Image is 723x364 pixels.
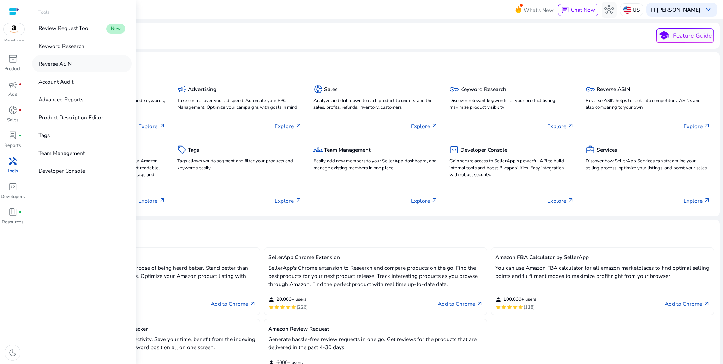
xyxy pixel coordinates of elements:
span: donut_small [8,106,17,115]
span: dark_mode [8,348,17,357]
h5: Developer Console [460,147,507,153]
span: lab_profile [8,131,17,140]
mat-icon: star_half [291,304,297,310]
h5: Amazon Keyword Research Tool [41,254,256,261]
p: Explore [138,122,165,130]
h5: Amazon FBA Calculator by SellerApp [495,254,710,261]
span: Chat Now [571,6,595,13]
p: SellerApp's Chrome extension to Research and compare products on the go. Find the best products f... [268,264,483,288]
span: arrow_outward [568,123,574,129]
span: fiber_manual_record [19,83,22,86]
mat-icon: star [507,304,512,310]
span: keyboard_arrow_down [704,5,713,14]
p: Explore [275,197,301,205]
p: You can use Amazon FBA calculator for all amazon marketplaces to find optimal selling points and ... [495,264,710,280]
span: arrow_outward [568,197,574,204]
p: Gain secure access to SellerApp's powerful API to build internal tools and boost BI capabilities.... [449,158,574,179]
p: Resources [2,219,23,226]
span: fiber_manual_record [19,109,22,112]
p: Reports [4,142,21,149]
p: Team Management [38,149,85,157]
p: Take control over your ad spend, Automate your PPC Management, Optimize your campaigns with goals... [177,97,302,112]
span: arrow_outward [159,123,166,129]
mat-icon: person [268,297,275,303]
mat-icon: star [280,304,285,310]
p: Keyword Research [38,42,84,50]
p: Explore [683,197,710,205]
span: book_4 [8,208,17,217]
span: 20.000+ users [276,297,306,303]
span: New [106,24,125,34]
span: What's New [524,4,554,16]
h5: Reverse ASIN [597,86,630,93]
p: Developer Console [38,167,85,175]
span: arrow_outward [704,197,710,204]
span: fiber_manual_record [19,211,22,214]
span: inventory_2 [8,54,17,64]
mat-icon: star [495,304,501,310]
p: Developers [1,193,25,201]
p: US [633,4,640,16]
p: Product Description Editor [38,113,103,121]
span: chat [561,6,569,14]
p: Generate hassle-free review requests in one go. Get reviews for the products that are delivered i... [268,335,483,351]
h5: Sales [324,86,337,93]
span: code_blocks [449,145,459,154]
p: Explore [411,122,438,130]
span: 100.000+ users [503,297,536,303]
h5: Tags [188,147,199,153]
span: key [586,85,595,94]
h5: Advertising [188,86,216,93]
p: Discover relevant keywords for your product listing, maximize product visibility [449,97,574,112]
h5: Amazon Keyword Ranking & Index Checker [41,326,256,332]
img: amazon.svg [4,23,25,35]
button: hub [602,2,617,18]
span: arrow_outward [431,197,438,204]
mat-icon: star [268,304,274,310]
span: arrow_outward [159,197,166,204]
span: campaign [177,85,186,94]
span: arrow_outward [704,301,710,307]
b: [PERSON_NAME] [657,6,700,13]
p: Analyze and drill down to each product to understand the sales, profits, refunds, inventory, cust... [313,97,438,112]
p: Explore [547,122,574,130]
button: chatChat Now [558,4,598,16]
p: Explore [411,197,438,205]
p: Explore [138,197,165,205]
span: hub [604,5,614,14]
span: arrow_outward [704,123,710,129]
p: Tools [7,168,18,175]
mat-icon: star [285,304,291,310]
span: fiber_manual_record [19,134,22,137]
p: Explore [275,122,301,130]
a: Add to Chromearrow_outward [665,299,710,308]
p: Reverse ASIN [38,60,72,68]
span: school [658,30,670,41]
p: Marketplace [4,38,24,43]
p: Feature Guide [673,31,712,40]
p: Tailor make your listing for the sole purpose of being heard better. Stand better than your compe... [41,264,256,288]
p: Account Audit [38,78,73,86]
mat-icon: star [274,304,280,310]
mat-icon: star [512,304,518,310]
h5: SellerApp Chrome Extension [268,254,483,261]
img: us.svg [623,6,631,14]
a: Add to Chromearrow_outward [211,299,256,308]
span: code_blocks [8,182,17,191]
p: Sales [7,117,18,124]
span: groups [313,145,323,154]
p: Tags allows you to segment and filter your products and keywords easily [177,158,302,172]
mat-icon: person [495,297,502,303]
p: Ads [8,91,17,98]
mat-icon: star_half [518,304,524,310]
p: Discover how SellerApp Services can streamline your selling process, optimize your listings, and ... [586,158,710,172]
span: arrow_outward [250,301,256,307]
span: arrow_outward [295,197,302,204]
p: Review Request Tool [38,24,90,32]
span: handyman [8,157,17,166]
span: donut_small [313,85,323,94]
a: Add to Chromearrow_outward [438,299,483,308]
h5: Team Management [324,147,371,153]
button: schoolFeature Guide [656,28,714,43]
p: Easily add new members to your SellerApp dashboard, and manage existing members in one place [313,158,438,172]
